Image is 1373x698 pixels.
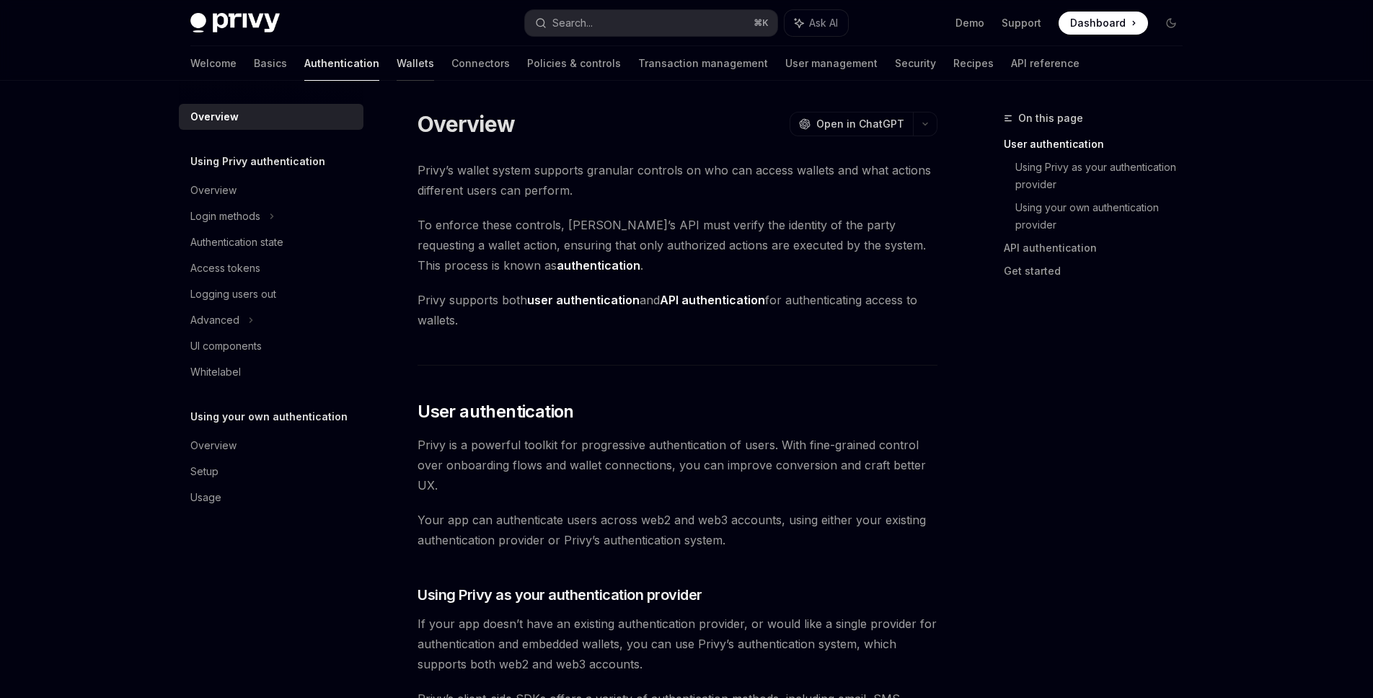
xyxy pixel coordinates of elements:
div: Overview [190,437,237,454]
a: Support [1002,16,1041,30]
a: Demo [955,16,984,30]
a: Access tokens [179,255,363,281]
a: UI components [179,333,363,359]
div: Setup [190,463,218,480]
span: To enforce these controls, [PERSON_NAME]’s API must verify the identity of the party requesting a... [418,215,937,275]
a: Wallets [397,46,434,81]
a: API authentication [1004,237,1194,260]
a: Basics [254,46,287,81]
img: dark logo [190,13,280,33]
div: Overview [190,182,237,199]
a: Using your own authentication provider [1015,196,1194,237]
strong: API authentication [660,293,765,307]
h5: Using your own authentication [190,408,348,425]
span: Privy is a powerful toolkit for progressive authentication of users. With fine-grained control ov... [418,435,937,495]
a: Security [895,46,936,81]
a: Logging users out [179,281,363,307]
div: Login methods [190,208,260,225]
a: Recipes [953,46,994,81]
a: Using Privy as your authentication provider [1015,156,1194,196]
div: Authentication state [190,234,283,251]
div: Overview [190,108,239,125]
span: If your app doesn’t have an existing authentication provider, or would like a single provider for... [418,614,937,674]
h5: Using Privy authentication [190,153,325,170]
span: Open in ChatGPT [816,117,904,131]
span: Dashboard [1070,16,1126,30]
a: Usage [179,485,363,511]
a: Connectors [451,46,510,81]
button: Open in ChatGPT [790,112,913,136]
button: Search...⌘K [525,10,777,36]
a: Policies & controls [527,46,621,81]
a: Transaction management [638,46,768,81]
a: Whitelabel [179,359,363,385]
div: Usage [190,489,221,506]
a: User authentication [1004,133,1194,156]
a: Authentication state [179,229,363,255]
a: Dashboard [1059,12,1148,35]
button: Toggle dark mode [1160,12,1183,35]
div: Logging users out [190,286,276,303]
span: Ask AI [809,16,838,30]
div: Search... [552,14,593,32]
button: Ask AI [785,10,848,36]
div: Advanced [190,312,239,329]
a: Get started [1004,260,1194,283]
div: Whitelabel [190,363,241,381]
span: Privy supports both and for authenticating access to wallets. [418,290,937,330]
a: API reference [1011,46,1080,81]
span: User authentication [418,400,574,423]
a: User management [785,46,878,81]
h1: Overview [418,111,515,137]
strong: user authentication [527,293,640,307]
div: UI components [190,337,262,355]
div: Access tokens [190,260,260,277]
a: Welcome [190,46,237,81]
span: Privy’s wallet system supports granular controls on who can access wallets and what actions diffe... [418,160,937,200]
a: Overview [179,104,363,130]
strong: authentication [557,258,640,273]
a: Authentication [304,46,379,81]
span: Using Privy as your authentication provider [418,585,702,605]
span: Your app can authenticate users across web2 and web3 accounts, using either your existing authent... [418,510,937,550]
span: ⌘ K [754,17,769,29]
a: Setup [179,459,363,485]
span: On this page [1018,110,1083,127]
a: Overview [179,177,363,203]
a: Overview [179,433,363,459]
